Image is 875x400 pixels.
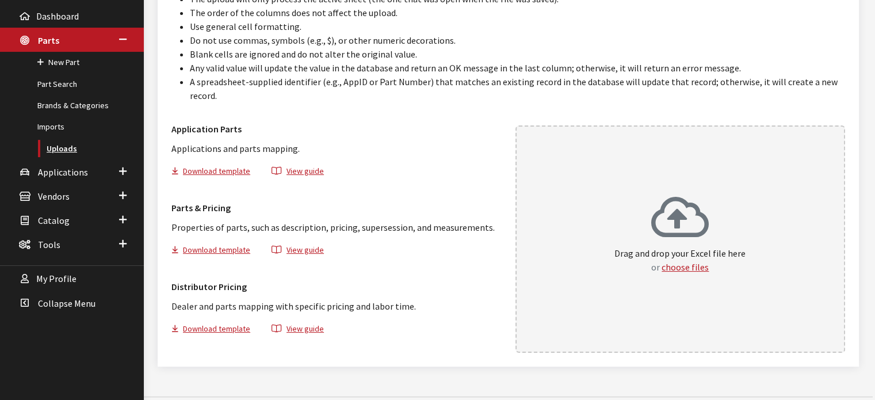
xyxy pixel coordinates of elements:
p: Dealer and parts mapping with specific pricing and labor time. [171,299,502,313]
h3: Application Parts [171,122,502,136]
button: View guide [262,322,334,339]
li: A spreadsheet-supplied identifier (e.g., AppID or Part Number) that matches an existing record in... [190,75,845,102]
li: The order of the columns does not affect the upload. [190,6,845,20]
span: Vendors [38,191,70,202]
span: Applications [38,166,88,178]
span: Tools [38,239,60,250]
li: Do not use commas, symbols (e.g., $), or other numeric decorations. [190,33,845,47]
p: Drag and drop your Excel file here [614,246,746,274]
li: Use general cell formatting. [190,20,845,33]
p: Properties of parts, such as description, pricing, supersession, and measurements. [171,220,502,234]
span: Dashboard [36,10,79,22]
li: Blank cells are ignored and do not alter the original value. [190,47,845,61]
h3: Distributor Pricing [171,280,502,294]
button: View guide [262,165,334,181]
button: choose files [662,260,709,274]
button: Download template [171,165,260,181]
span: My Profile [36,273,77,285]
h3: Parts & Pricing [171,201,502,215]
span: Parts [38,35,59,46]
button: View guide [262,243,334,260]
span: Collapse Menu [38,298,95,309]
button: Download template [171,322,260,339]
p: Applications and parts mapping. [171,142,502,155]
button: Download template [171,243,260,260]
span: Catalog [38,215,70,226]
span: or [651,261,660,273]
li: Any valid value will update the value in the database and return an OK message in the last column... [190,61,845,75]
